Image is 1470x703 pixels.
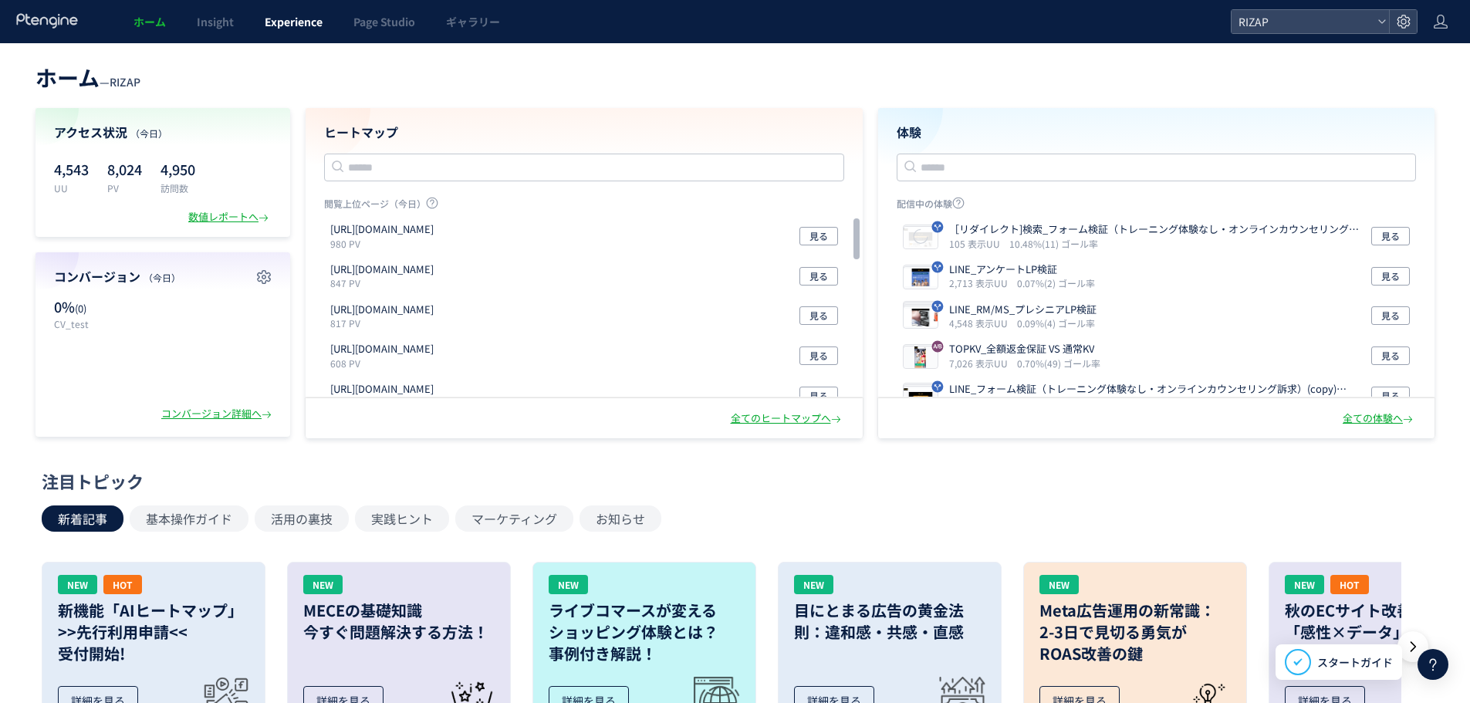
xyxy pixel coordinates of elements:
button: 見る [799,346,838,365]
p: https://www.rizap.jp/plan [330,302,434,317]
h4: ヒートマップ [324,123,844,141]
p: https://lp.rizap.jp/lp/training-230418 [330,382,434,397]
div: NEW [1285,575,1324,594]
h4: アクセス状況 [54,123,272,141]
p: 8,024 [107,157,142,181]
p: 0% [54,297,155,317]
span: 見る [809,346,828,365]
div: HOT [103,575,142,594]
p: https://lp.rizap.jp/lp/invitation-250423 [330,342,434,357]
span: （今日） [130,127,167,140]
p: https://lp.rizap.jp/lp/guarantee-250826/a [330,222,434,237]
h3: 新機能「AIヒートマップ」 >>先行利用申請<< 受付開始! [58,600,249,664]
button: 見る [799,267,838,286]
span: 見る [809,267,828,286]
div: 全てのヒートマップへ [731,411,844,426]
p: UU [54,181,89,194]
span: RIZAP [110,74,140,90]
span: (0) [75,301,86,316]
span: 見る [809,227,828,245]
h3: ライブコマースが変える ショッピング体験とは？ 事例付き解説！ [549,600,740,664]
button: お知らせ [580,505,661,532]
p: 4,543 [54,157,89,181]
span: RIZAP [1234,10,1371,33]
div: コンバージョン詳細へ [161,407,275,421]
p: 980 PV [330,237,440,250]
button: マーケティング [455,505,573,532]
span: 見る [809,387,828,405]
span: ホーム [133,14,166,29]
div: — [35,62,140,93]
div: NEW [1039,575,1079,594]
span: Page Studio [353,14,415,29]
div: HOT [1330,575,1369,594]
span: ギャラリー [446,14,500,29]
span: ホーム [35,62,100,93]
button: 実践ヒント [355,505,449,532]
p: PV [107,181,142,194]
h3: MECEの基礎知識 今すぐ問題解決する方法！ [303,600,495,643]
p: 訪問数 [161,181,195,194]
h4: コンバージョン [54,268,272,286]
h3: Meta広告運用の新常識： 2-3日で見切る勇気が ROAS改善の鍵 [1039,600,1231,664]
span: 見る [809,306,828,325]
div: 注目トピック [42,469,1421,493]
p: 4,950 [161,157,195,181]
span: Experience [265,14,323,29]
button: 見る [799,306,838,325]
div: NEW [303,575,343,594]
p: 閲覧上位ページ（今日） [324,197,844,216]
div: NEW [794,575,833,594]
p: https://lp.rizap.jp/lp/cmlink-241201 [330,262,434,277]
span: スタートガイド [1317,654,1393,671]
div: NEW [58,575,97,594]
p: 608 PV [330,357,440,370]
button: 見る [799,387,838,405]
p: 817 PV [330,316,440,330]
span: Insight [197,14,234,29]
h3: 目にとまる広告の黄金法則：違和感・共感・直感 [794,600,985,643]
p: 597 PV [330,397,440,410]
p: 847 PV [330,276,440,289]
div: 数値レポートへ [188,210,272,225]
span: （今日） [144,271,181,284]
button: 見る [799,227,838,245]
div: NEW [549,575,588,594]
p: CV_test [54,317,155,330]
button: 基本操作ガイド [130,505,248,532]
button: 新着記事 [42,505,123,532]
button: 活用の裏技 [255,505,349,532]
